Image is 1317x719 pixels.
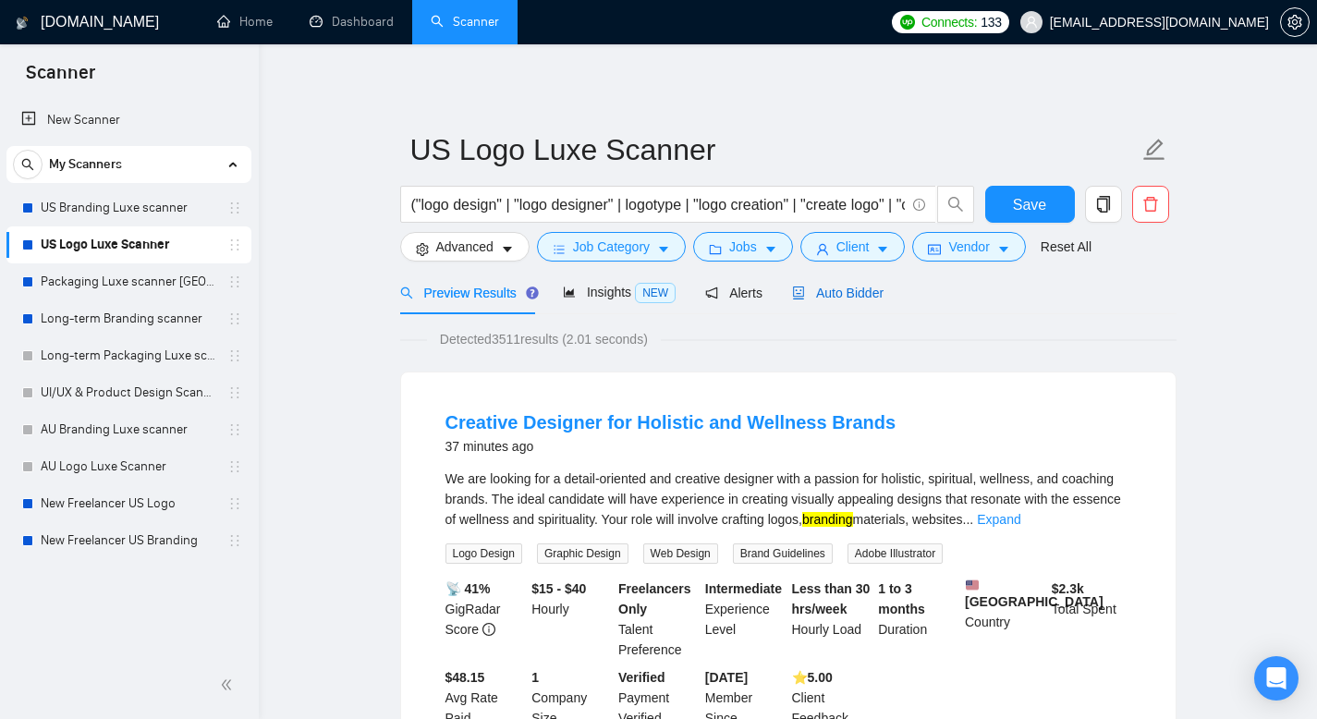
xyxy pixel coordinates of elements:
[1085,186,1122,223] button: copy
[913,199,925,211] span: info-circle
[1132,186,1169,223] button: delete
[537,543,628,564] span: Graphic Design
[310,14,394,30] a: dashboardDashboard
[227,238,242,252] span: holder
[733,543,833,564] span: Brand Guidelines
[227,459,242,474] span: holder
[416,242,429,256] span: setting
[1280,7,1310,37] button: setting
[693,232,793,262] button: folderJobscaret-down
[1280,15,1310,30] a: setting
[227,385,242,400] span: holder
[705,581,782,596] b: Intermediate
[524,285,541,301] div: Tooltip anchor
[427,329,661,349] span: Detected 3511 results (2.01 seconds)
[41,522,216,559] a: New Freelancer US Branding
[921,12,977,32] span: Connects:
[227,348,242,363] span: holder
[701,579,788,660] div: Experience Level
[553,242,566,256] span: bars
[41,226,216,263] a: US Logo Luxe Scanner
[635,283,676,303] span: NEW
[445,435,896,457] div: 37 minutes ago
[400,232,530,262] button: settingAdvancedcaret-down
[531,581,586,596] b: $15 - $40
[615,579,701,660] div: Talent Preference
[6,146,251,559] li: My Scanners
[618,670,665,685] b: Verified
[13,150,43,179] button: search
[937,186,974,223] button: search
[938,196,973,213] span: search
[445,412,896,433] a: Creative Designer for Holistic and Wellness Brands
[981,12,1001,32] span: 133
[501,242,514,256] span: caret-down
[874,579,961,660] div: Duration
[705,670,748,685] b: [DATE]
[227,201,242,215] span: holder
[563,286,576,299] span: area-chart
[11,59,110,98] span: Scanner
[431,14,499,30] a: searchScanner
[836,237,870,257] span: Client
[531,670,539,685] b: 1
[445,670,485,685] b: $48.15
[878,581,925,616] b: 1 to 3 months
[709,242,722,256] span: folder
[977,512,1020,527] a: Expand
[411,193,905,216] input: Search Freelance Jobs...
[400,286,533,300] span: Preview Results
[436,237,494,257] span: Advanced
[400,286,413,299] span: search
[705,286,718,299] span: notification
[657,242,670,256] span: caret-down
[900,15,915,30] img: upwork-logo.png
[21,102,237,139] a: New Scanner
[1025,16,1038,29] span: user
[14,158,42,171] span: search
[227,422,242,437] span: holder
[41,485,216,522] a: New Freelancer US Logo
[997,242,1010,256] span: caret-down
[217,14,273,30] a: homeHome
[1142,138,1166,162] span: edit
[49,146,122,183] span: My Scanners
[41,337,216,374] a: Long-term Packaging Luxe scanner
[227,496,242,511] span: holder
[445,469,1131,530] div: We are looking for a detail-oriented and creative designer with a passion for holistic, spiritual...
[848,543,943,564] span: Adobe Illustrator
[227,311,242,326] span: holder
[966,579,979,591] img: 🇺🇸
[618,581,691,616] b: Freelancers Only
[1041,237,1091,257] a: Reset All
[643,543,718,564] span: Web Design
[410,127,1139,173] input: Scanner name...
[788,579,875,660] div: Hourly Load
[948,237,989,257] span: Vendor
[445,543,522,564] span: Logo Design
[1133,196,1168,213] span: delete
[961,579,1048,660] div: Country
[563,285,676,299] span: Insights
[537,232,686,262] button: barsJob Categorycaret-down
[764,242,777,256] span: caret-down
[816,242,829,256] span: user
[220,676,238,694] span: double-left
[41,374,216,411] a: UI/UX & Product Design Scanner
[528,579,615,660] div: Hourly
[41,263,216,300] a: Packaging Luxe scanner [GEOGRAPHIC_DATA]
[876,242,889,256] span: caret-down
[1048,579,1135,660] div: Total Spent
[16,8,29,38] img: logo
[573,237,650,257] span: Job Category
[1013,193,1046,216] span: Save
[41,189,216,226] a: US Branding Luxe scanner
[792,670,833,685] b: ⭐️ 5.00
[963,512,974,527] span: ...
[227,533,242,548] span: holder
[792,581,871,616] b: Less than 30 hrs/week
[912,232,1025,262] button: idcardVendorcaret-down
[928,242,941,256] span: idcard
[985,186,1075,223] button: Save
[41,448,216,485] a: AU Logo Luxe Scanner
